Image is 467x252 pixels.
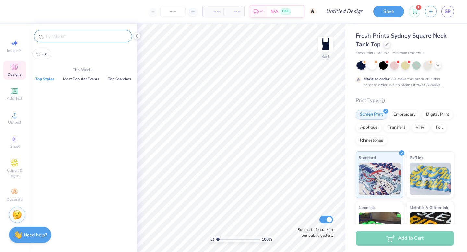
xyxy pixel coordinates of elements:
[160,6,186,17] input: – –
[445,8,451,15] span: SR
[294,227,333,238] label: Submit to feature on our public gallery.
[410,204,448,211] span: Metallic & Glitter Ink
[7,96,22,101] span: Add Text
[61,76,101,82] button: Most Popular Events
[10,144,20,149] span: Greek
[24,232,47,238] strong: Need help?
[42,51,47,57] span: zta
[384,123,410,132] div: Transfers
[7,197,22,202] span: Decorate
[359,204,375,211] span: Neon Ink
[106,76,133,82] button: Top Searches
[33,76,56,82] button: Top Styles
[319,38,332,51] img: Back
[3,168,26,178] span: Clipart & logos
[356,136,387,145] div: Rhinestones
[207,8,220,15] span: – –
[227,8,240,15] span: – –
[432,123,447,132] div: Foil
[321,5,368,18] input: Untitled Design
[373,6,404,17] button: Save
[282,9,289,14] span: FREE
[356,51,375,56] span: Fresh Prints
[359,154,376,161] span: Standard
[262,236,272,242] span: 100 %
[410,212,451,245] img: Metallic & Glitter Ink
[356,32,447,48] span: Fresh Prints Sydney Square Neck Tank Top
[270,8,278,15] span: N/A
[356,97,454,104] div: Print Type
[7,48,22,53] span: Image AI
[359,163,401,195] img: Standard
[389,110,420,120] div: Embroidery
[45,33,128,40] input: Try "Alpha"
[73,67,94,73] p: This Week's
[364,76,390,82] strong: Made to order:
[410,154,423,161] span: Puff Ink
[412,123,430,132] div: Vinyl
[441,6,454,17] a: SR
[422,110,453,120] div: Digital Print
[378,51,389,56] span: # FP82
[359,212,401,245] img: Neon Ink
[32,49,51,59] button: zta0
[392,51,425,56] span: Minimum Order: 50 +
[7,72,22,77] span: Designs
[410,163,451,195] img: Puff Ink
[356,110,387,120] div: Screen Print
[364,76,443,88] div: We make this product in this color to order, which means it takes 8 weeks.
[356,123,382,132] div: Applique
[416,5,421,10] span: 1
[8,120,21,125] span: Upload
[321,54,330,60] div: Back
